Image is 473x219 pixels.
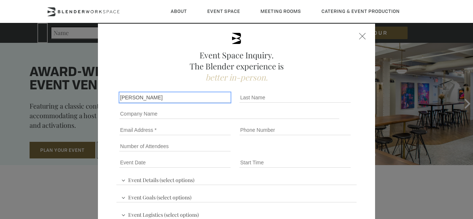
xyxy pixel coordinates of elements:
input: Last Name [239,92,351,103]
h2: Event Space Inquiry. The Blender experience is [116,49,357,83]
input: Event Date [119,157,231,168]
span: Event Goals (select options) [119,191,193,202]
span: Event Details (select options) [119,174,196,185]
input: Number of Attendees [119,141,231,151]
input: Phone Number [239,125,351,135]
iframe: Chat Widget [436,184,473,219]
input: First Name [119,92,231,103]
input: Company Name [119,109,339,119]
span: better in-person. [205,72,268,83]
input: Email Address * [119,125,231,135]
input: Start Time [239,157,351,168]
